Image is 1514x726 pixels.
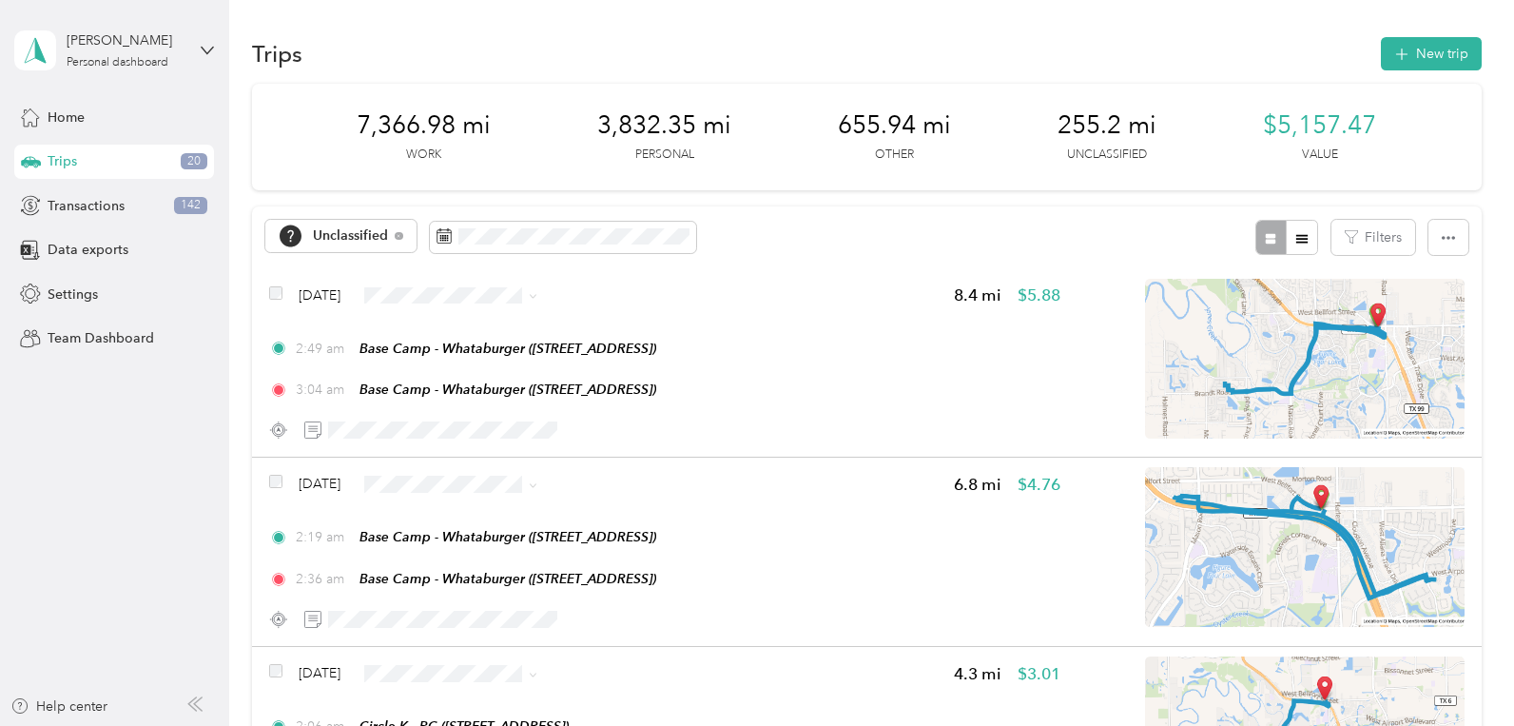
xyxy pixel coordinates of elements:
span: [DATE] [299,474,340,494]
span: 3:04 am [296,380,350,400]
span: 7,366.98 mi [357,110,491,141]
span: Data exports [48,240,128,260]
iframe: Everlance-gr Chat Button Frame [1407,619,1514,726]
span: $3.01 [1018,662,1060,686]
span: Unclassified [313,229,389,243]
span: 8.4 mi [954,284,1001,307]
div: [PERSON_NAME] [67,30,185,50]
p: Personal [635,147,694,164]
span: Transactions [48,196,125,216]
span: 2:36 am [296,569,350,589]
span: 6.8 mi [954,473,1001,497]
span: $5.88 [1018,284,1060,307]
span: Base Camp - Whataburger ([STREET_ADDRESS]) [359,341,656,356]
span: Settings [48,285,98,304]
span: [DATE] [299,663,340,683]
span: 3,832.35 mi [597,110,731,141]
span: 4.3 mi [954,662,1001,686]
button: Filters [1331,220,1415,255]
span: Trips [48,151,77,171]
span: $4.76 [1018,473,1060,497]
span: 20 [181,153,207,170]
span: Base Camp - Whataburger ([STREET_ADDRESS]) [359,571,656,586]
div: Personal dashboard [67,57,168,69]
span: 655.94 mi [838,110,951,141]
span: 255.2 mi [1058,110,1156,141]
span: Base Camp - Whataburger ([STREET_ADDRESS]) [359,382,656,397]
h1: Trips [252,44,302,64]
img: minimap [1145,279,1465,439]
span: Base Camp - Whataburger ([STREET_ADDRESS]) [359,529,656,544]
span: Home [48,108,85,128]
span: 142 [174,197,207,214]
p: Other [875,147,914,164]
span: Team Dashboard [48,328,154,348]
span: 2:49 am [296,339,350,359]
img: minimap [1145,467,1465,627]
p: Work [406,147,441,164]
p: Value [1302,147,1338,164]
button: New trip [1381,37,1482,70]
span: $5,157.47 [1263,110,1376,141]
span: [DATE] [299,285,340,305]
span: 2:19 am [296,527,350,547]
p: Unclassified [1067,147,1147,164]
button: Help center [10,697,107,716]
